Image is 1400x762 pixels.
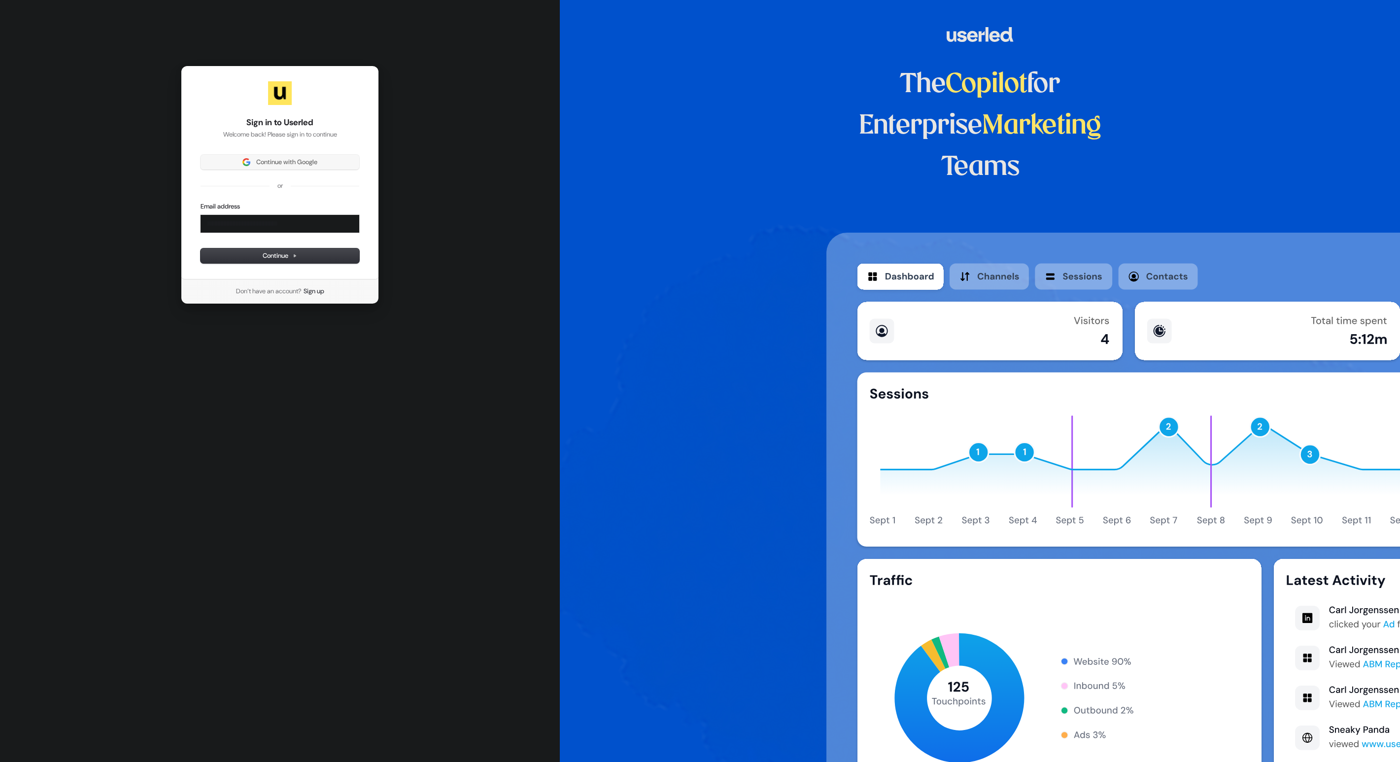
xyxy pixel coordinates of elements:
[201,117,359,129] h1: Sign in to Userled
[201,155,359,170] button: Sign in with GoogleContinue with Google
[201,202,240,211] label: Email address
[304,287,324,296] a: Sign up
[256,158,317,167] span: Continue with Google
[242,158,250,166] img: Sign in with Google
[236,287,302,296] span: Don’t have an account?
[277,181,283,190] p: or
[946,72,1027,98] span: Copilot
[201,130,359,139] p: Welcome back! Please sign in to continue
[826,64,1134,188] h1: The for Enterprise Teams
[263,251,297,260] span: Continue
[201,248,359,263] button: Continue
[982,113,1101,139] span: Marketing
[268,81,292,105] img: Userled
